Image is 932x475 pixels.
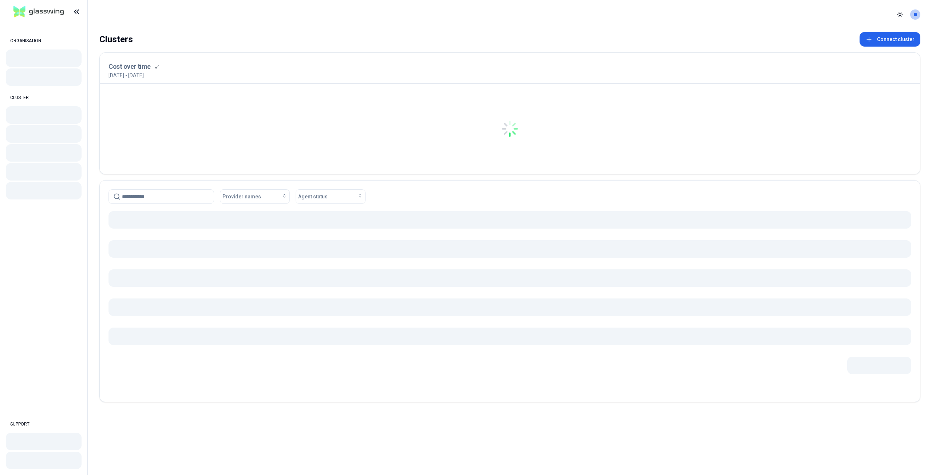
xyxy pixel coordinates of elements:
button: Provider names [220,189,290,204]
button: Connect cluster [860,32,920,47]
h3: Cost over time [108,62,151,72]
div: Clusters [99,32,133,47]
span: Agent status [298,193,328,200]
div: SUPPORT [6,417,82,431]
div: CLUSTER [6,90,82,105]
p: [DATE] - [DATE] [108,72,144,79]
span: Provider names [222,193,261,200]
button: Agent status [296,189,366,204]
div: ORGANISATION [6,33,82,48]
img: GlassWing [11,3,67,20]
